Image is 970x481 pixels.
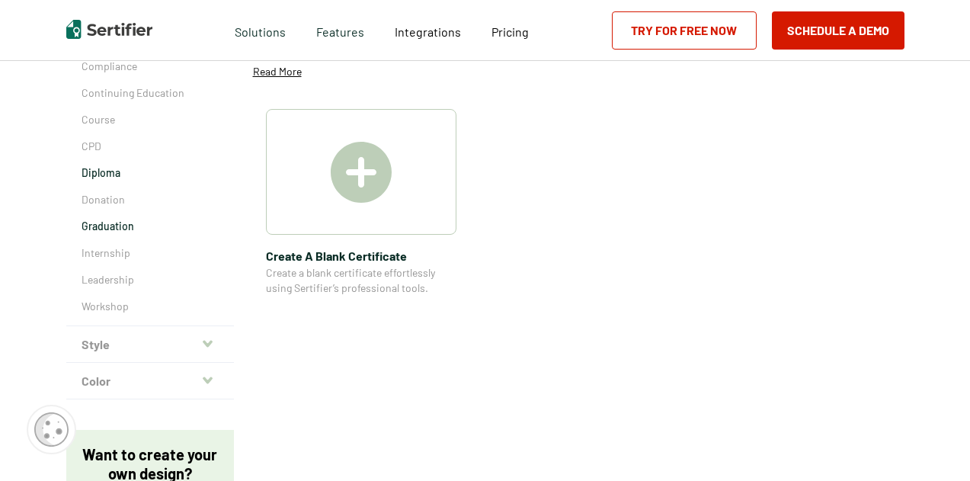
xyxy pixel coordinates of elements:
img: Create A Blank Certificate [331,142,392,203]
a: Graduation [82,219,219,234]
a: Integrations [395,21,461,40]
span: Solutions [235,21,286,40]
p: Read More [253,64,302,79]
button: Schedule a Demo [772,11,904,50]
a: CPD [82,139,219,154]
button: Color [66,363,234,399]
img: Cookie Popup Icon [34,412,69,447]
span: Features [316,21,364,40]
a: Workshop [82,299,219,314]
a: Pricing [491,21,529,40]
a: Diploma [82,165,219,181]
a: Continuing Education [82,85,219,101]
span: Pricing [491,24,529,39]
iframe: Chat Widget [894,408,970,481]
span: Create a blank certificate effortlessly using Sertifier’s professional tools. [266,265,456,296]
a: Leadership [82,272,219,287]
a: Donation [82,192,219,207]
img: Sertifier | Digital Credentialing Platform [66,20,152,39]
button: Style [66,326,234,363]
a: Compliance [82,59,219,74]
div: Theme [66,5,234,326]
span: Create A Blank Certificate [266,246,456,265]
a: Try for Free Now [612,11,757,50]
span: Integrations [395,24,461,39]
a: Internship [82,245,219,261]
a: Course [82,112,219,127]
